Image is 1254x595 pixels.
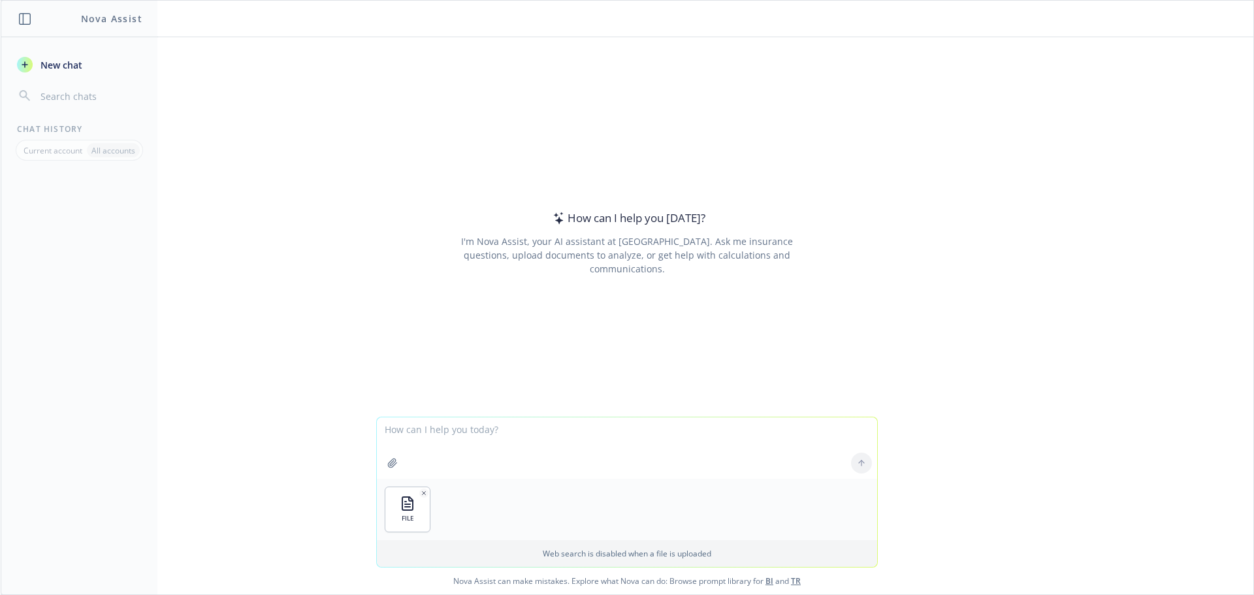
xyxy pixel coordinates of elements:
[791,575,801,587] a: TR
[385,487,430,532] button: FILE
[81,12,142,25] h1: Nova Assist
[24,145,82,156] p: Current account
[549,210,705,227] div: How can I help you [DATE]?
[1,123,157,135] div: Chat History
[402,514,414,523] span: FILE
[385,548,869,559] p: Web search is disabled when a file is uploaded
[38,87,142,105] input: Search chats
[6,568,1248,594] span: Nova Assist can make mistakes. Explore what Nova can do: Browse prompt library for and
[91,145,135,156] p: All accounts
[765,575,773,587] a: BI
[443,234,811,276] div: I'm Nova Assist, your AI assistant at [GEOGRAPHIC_DATA]. Ask me insurance questions, upload docum...
[38,58,82,72] span: New chat
[12,53,147,76] button: New chat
